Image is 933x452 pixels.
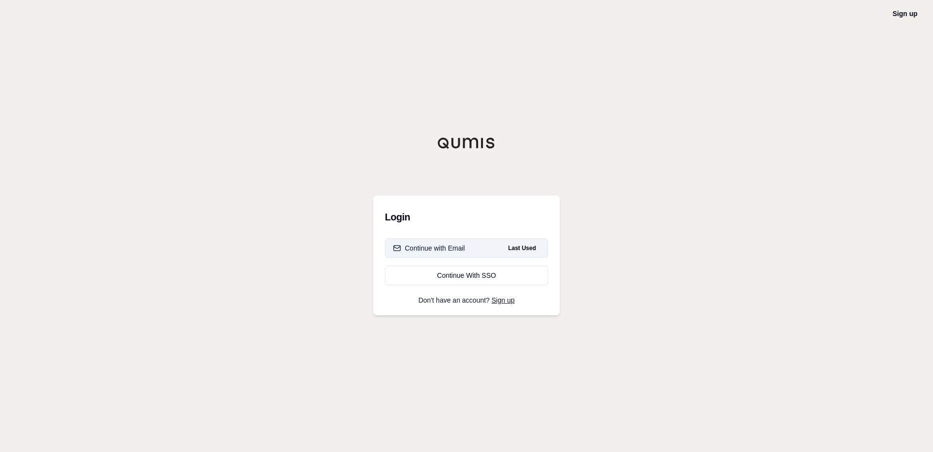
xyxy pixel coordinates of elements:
[385,207,548,227] h3: Login
[385,238,548,258] button: Continue with EmailLast Used
[393,271,540,280] div: Continue With SSO
[437,137,496,149] img: Qumis
[393,243,465,253] div: Continue with Email
[504,242,540,254] span: Last Used
[385,297,548,304] p: Don't have an account?
[893,10,917,18] a: Sign up
[385,266,548,285] a: Continue With SSO
[492,296,515,304] a: Sign up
